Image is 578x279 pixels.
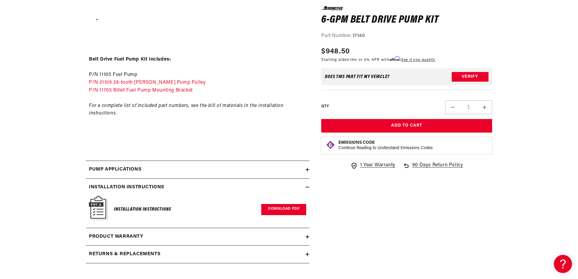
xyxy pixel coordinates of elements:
[86,161,309,178] summary: Pump Applications
[86,228,309,246] summary: Product warranty
[338,146,433,151] p: Continue Reading to Understand Emissions Codes
[261,204,306,215] a: Download PDF
[114,205,171,214] h6: Installation Instructions
[321,32,492,40] div: Part Number:
[89,233,143,241] h2: Product warranty
[89,88,193,93] a: P/N 11705 Billet Fuel Pump Mounting Bracket
[321,15,492,25] h1: 6-GPM Belt Drive Pump Kit
[338,140,375,145] strong: Emissions Code
[350,161,395,169] a: 1 Year Warranty
[326,140,335,150] img: Emissions code
[353,33,365,38] strong: 17140
[89,250,160,258] h2: Returns & replacements
[89,166,141,174] h2: Pump Applications
[325,74,390,79] div: Does This part fit My vehicle?
[86,246,309,263] summary: Returns & replacements
[452,72,488,82] button: Verify
[89,80,206,85] a: P/N 21109 28-tooth [PERSON_NAME] Pump Pulley
[342,58,350,61] span: $60
[412,161,463,175] span: 90 Days Return Policy
[401,58,435,61] a: See if you qualify - Learn more about Affirm Financing (opens in modal)
[321,57,435,62] p: Starting at /mo or 0% APR with .
[338,140,433,151] button: Emissions CodeContinue Reading to Understand Emissions Codes
[89,57,171,62] strong: Belt Drive Fuel Pump Kit Includes:
[321,46,350,57] span: $948.50
[360,161,395,169] span: 1 Year Warranty
[390,56,400,61] span: Affirm
[403,161,463,175] a: 90 Days Return Policy
[86,179,309,196] summary: Installation Instructions
[89,183,164,191] h2: Installation Instructions
[321,119,492,133] button: Add to Cart
[321,104,329,109] label: QTY
[89,103,284,116] em: For a complete list of included part numbers, see the bill of materials in the installation instr...
[89,196,108,220] img: Instruction Manual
